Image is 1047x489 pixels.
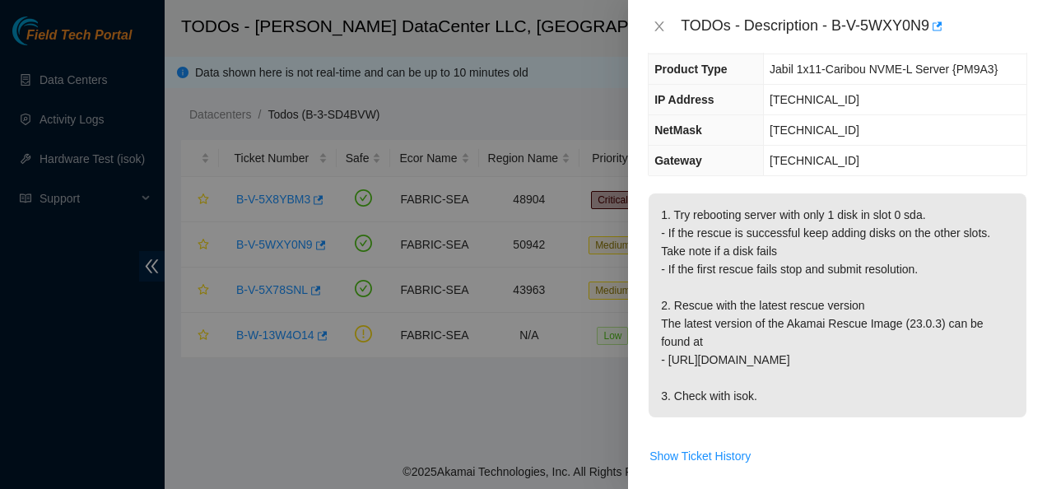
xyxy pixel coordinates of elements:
[654,63,727,76] span: Product Type
[654,93,714,106] span: IP Address
[770,93,859,106] span: [TECHNICAL_ID]
[654,154,702,167] span: Gateway
[653,20,666,33] span: close
[654,123,702,137] span: NetMask
[649,193,1026,417] p: 1. Try rebooting server with only 1 disk in slot 0 sda. - If the rescue is successful keep adding...
[649,443,752,469] button: Show Ticket History
[770,154,859,167] span: [TECHNICAL_ID]
[770,63,998,76] span: Jabil 1x11-Caribou NVME-L Server {PM9A3}
[649,447,751,465] span: Show Ticket History
[648,19,671,35] button: Close
[681,13,1027,40] div: TODOs - Description - B-V-5WXY0N9
[770,123,859,137] span: [TECHNICAL_ID]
